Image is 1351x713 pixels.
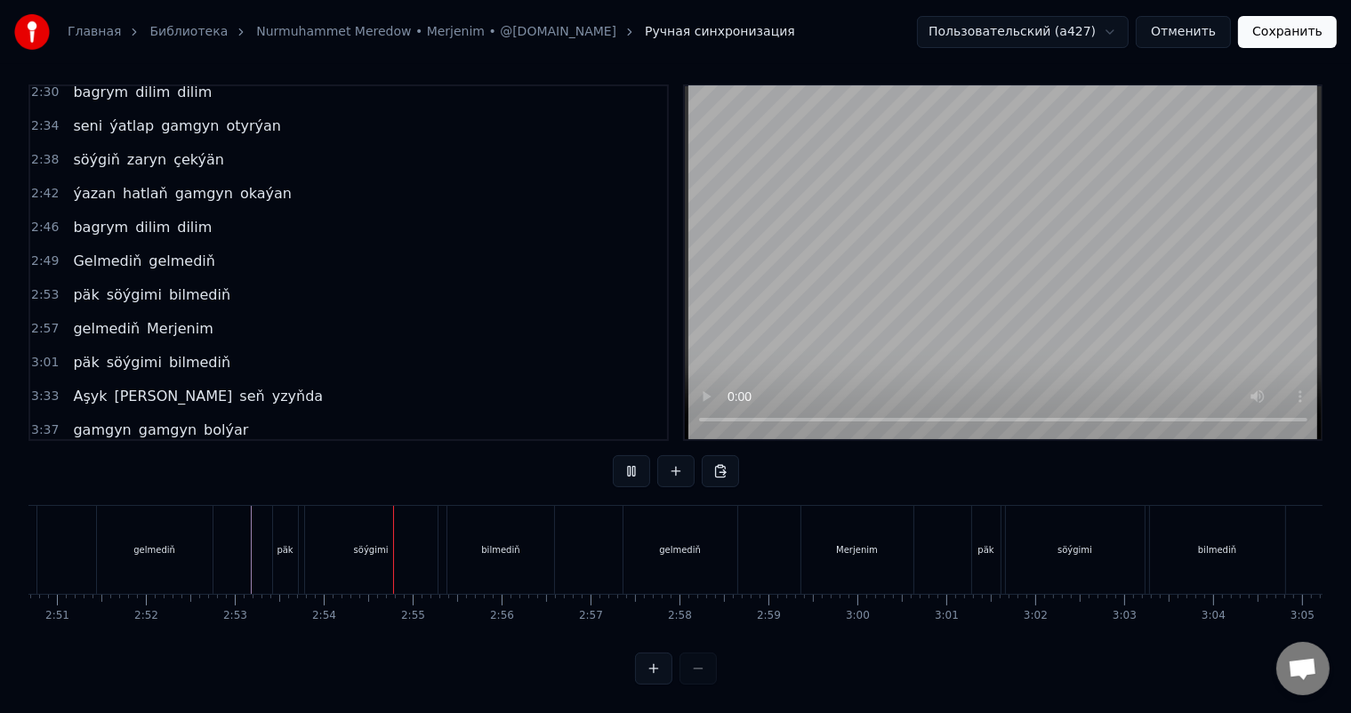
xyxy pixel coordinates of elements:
div: 3:04 [1202,609,1226,623]
span: Gelmediň [71,251,143,271]
div: Merjenim [836,543,878,557]
span: 2:46 [31,219,59,236]
span: Aşyk [71,386,109,406]
span: gelmediň [147,251,217,271]
a: Nurmuhammet Meredow • Merjenim • @[DOMAIN_NAME] [256,23,616,41]
div: 2:52 [134,609,158,623]
span: 3:37 [31,421,59,439]
span: 2:30 [31,84,59,101]
div: bilmediň [481,543,519,557]
span: bagrym [71,217,130,237]
nav: breadcrumb [68,23,795,41]
div: gelmediň [659,543,701,557]
div: 2:56 [490,609,514,623]
span: gamgyn [173,183,235,204]
div: 3:05 [1291,609,1315,623]
div: 2:58 [668,609,692,623]
span: 3:01 [31,354,59,372]
div: 3:00 [846,609,870,623]
div: päk [277,543,293,557]
span: 2:53 [31,286,59,304]
span: söýgiň [71,149,121,170]
span: ýazan [71,183,117,204]
span: dilim [175,82,213,102]
span: çekýän [172,149,226,170]
div: söýgimi [354,543,389,557]
span: seň [237,386,266,406]
span: 3:33 [31,388,59,405]
span: gamgyn [159,116,221,136]
div: 3:02 [1024,609,1048,623]
span: bagrym [71,82,130,102]
div: 3:01 [935,609,959,623]
span: okaýan [238,183,294,204]
span: bilmediň [167,352,232,373]
div: 2:55 [401,609,425,623]
div: söýgimi [1057,543,1092,557]
div: bilmediň [1198,543,1236,557]
span: bolýar [202,420,250,440]
span: dilim [175,217,213,237]
span: 2:38 [31,151,59,169]
span: 2:57 [31,320,59,338]
span: dilim [133,217,172,237]
span: päk [71,284,101,305]
span: gamgyn [71,420,133,440]
button: Сохранить [1238,16,1337,48]
div: 2:57 [579,609,603,623]
span: söýgimi [105,284,164,305]
span: bilmediň [167,284,232,305]
span: hatlaň [121,183,170,204]
img: youka [14,14,50,50]
div: 2:54 [312,609,336,623]
div: 2:59 [757,609,781,623]
span: zaryn [125,149,168,170]
span: yzyňda [270,386,325,406]
span: dilim [133,82,172,102]
div: päk [977,543,993,557]
span: seni [71,116,104,136]
span: ýatlap [108,116,156,136]
div: 2:53 [223,609,247,623]
span: 2:42 [31,185,59,203]
a: Библиотека [149,23,228,41]
button: Отменить [1136,16,1231,48]
span: Merjenim [145,318,215,339]
div: Открытый чат [1276,642,1330,695]
div: gelmediň [133,543,175,557]
span: gelmediň [71,318,141,339]
span: 2:34 [31,117,59,135]
span: söýgimi [105,352,164,373]
div: 3:03 [1113,609,1137,623]
span: otyrýan [224,116,283,136]
a: Главная [68,23,121,41]
div: 2:51 [45,609,69,623]
span: päk [71,352,101,373]
span: gamgyn [137,420,198,440]
span: Ручная синхронизация [645,23,795,41]
span: 2:49 [31,252,59,270]
span: [PERSON_NAME] [112,386,234,406]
